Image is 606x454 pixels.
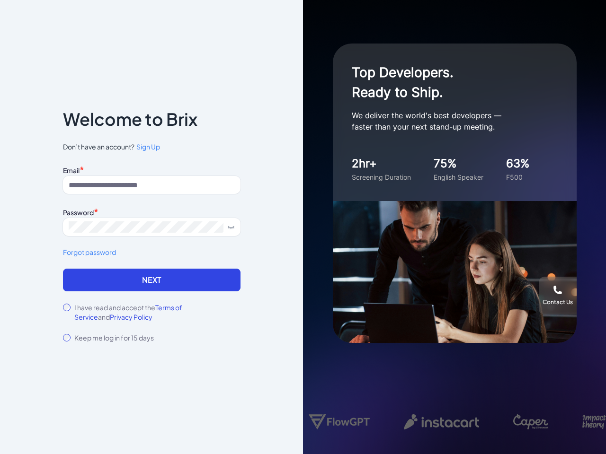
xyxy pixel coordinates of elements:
[74,333,154,342] label: Keep me log in for 15 days
[136,142,160,151] span: Sign Up
[134,142,160,152] a: Sign Up
[506,155,530,172] div: 63%
[74,303,241,322] label: I have read and accept the and
[543,298,573,306] div: Contact Us
[352,155,411,172] div: 2hr+
[63,166,80,175] label: Email
[434,172,483,182] div: English Speaker
[539,277,577,314] button: Contact Us
[110,313,152,321] span: Privacy Policy
[434,155,483,172] div: 75%
[506,172,530,182] div: F500
[63,142,241,152] span: Don’t have an account?
[63,208,94,217] label: Password
[352,172,411,182] div: Screening Duration
[352,62,541,102] h1: Top Developers. Ready to Ship.
[63,112,197,127] p: Welcome to Brix
[63,269,241,291] button: Next
[63,247,241,257] a: Forgot password
[352,110,541,132] p: We deliver the world's best developers — faster than your next stand-up meeting.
